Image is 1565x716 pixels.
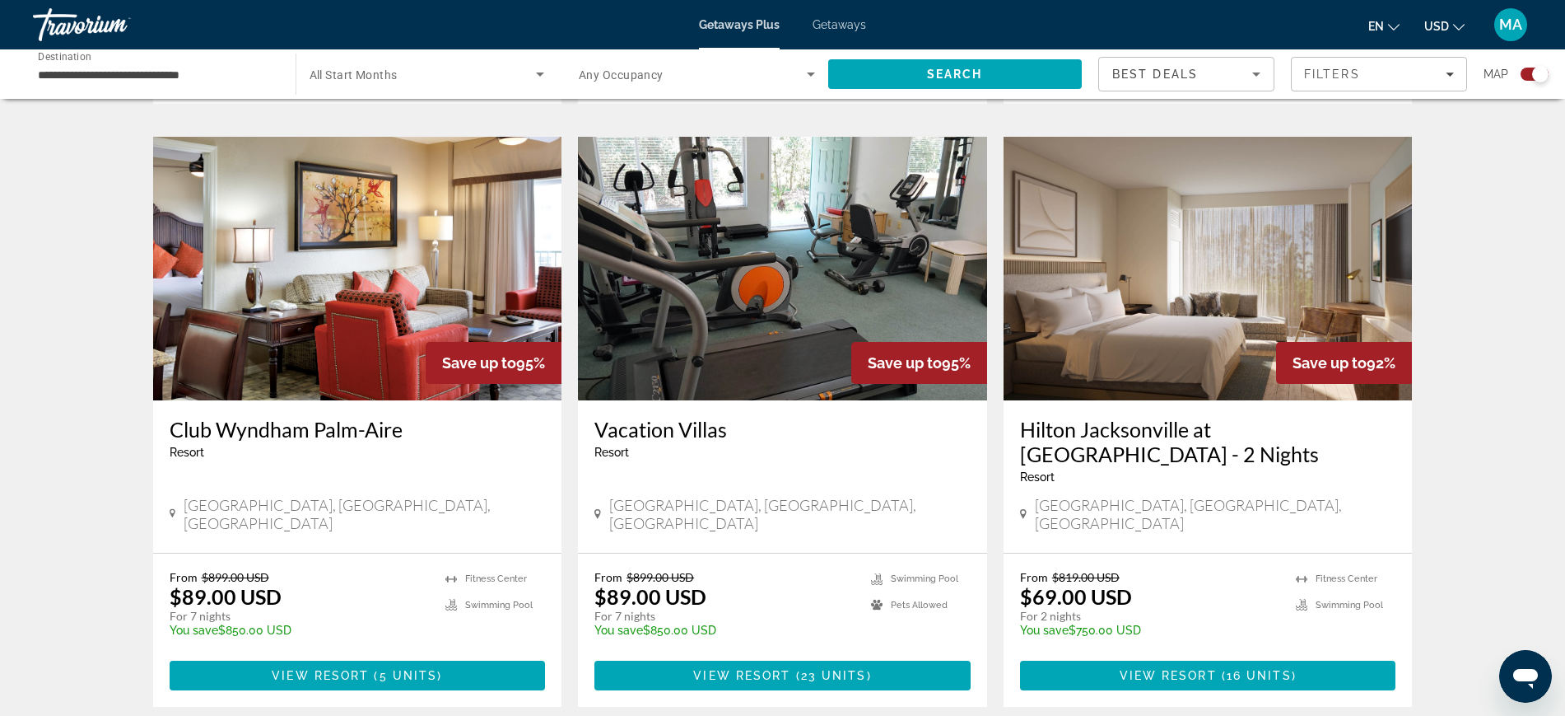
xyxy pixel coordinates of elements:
[851,342,987,384] div: 95%
[380,669,438,682] span: 5 units
[170,661,546,690] button: View Resort(5 units)
[927,68,983,81] span: Search
[170,584,282,609] p: $89.00 USD
[1227,669,1292,682] span: 16 units
[1035,496,1396,532] span: [GEOGRAPHIC_DATA], [GEOGRAPHIC_DATA], [GEOGRAPHIC_DATA]
[1483,63,1508,86] span: Map
[33,3,198,46] a: Travorium
[1293,354,1367,372] span: Save up to
[1304,68,1360,81] span: Filters
[1217,669,1297,682] span: ( )
[1499,650,1552,703] iframe: Botón para iniciar la ventana de mensajería
[1499,16,1522,33] span: MA
[868,354,942,372] span: Save up to
[828,59,1083,89] button: Search
[594,446,629,459] span: Resort
[1020,624,1069,637] span: You save
[609,496,971,532] span: [GEOGRAPHIC_DATA], [GEOGRAPHIC_DATA], [GEOGRAPHIC_DATA]
[465,573,527,584] span: Fitness Center
[184,496,545,532] span: [GEOGRAPHIC_DATA], [GEOGRAPHIC_DATA], [GEOGRAPHIC_DATA]
[1052,570,1120,584] span: $819.00 USD
[170,570,198,584] span: From
[626,570,694,584] span: $899.00 USD
[594,584,706,609] p: $89.00 USD
[699,18,780,31] a: Getaways Plus
[1020,609,1280,624] p: For 2 nights
[693,669,790,682] span: View Resort
[594,570,622,584] span: From
[38,50,91,62] span: Destination
[1276,342,1412,384] div: 92%
[1020,417,1396,466] a: Hilton Jacksonville at [GEOGRAPHIC_DATA] - 2 Nights
[813,18,866,31] a: Getaways
[1424,14,1465,38] button: Change currency
[1020,570,1048,584] span: From
[578,137,987,400] img: Vacation Villas
[790,669,871,682] span: ( )
[465,600,533,611] span: Swimming Pool
[170,624,430,637] p: $850.00 USD
[310,68,398,82] span: All Start Months
[1120,669,1217,682] span: View Resort
[426,342,561,384] div: 95%
[1424,20,1449,33] span: USD
[1316,600,1383,611] span: Swimming Pool
[170,446,204,459] span: Resort
[594,661,971,690] button: View Resort(23 units)
[369,669,442,682] span: ( )
[1112,68,1198,81] span: Best Deals
[594,609,855,624] p: For 7 nights
[1020,661,1396,690] button: View Resort(16 units)
[442,354,516,372] span: Save up to
[1020,624,1280,637] p: $750.00 USD
[1316,573,1377,584] span: Fitness Center
[1020,470,1055,484] span: Resort
[170,609,430,624] p: For 7 nights
[1368,20,1384,33] span: en
[1004,137,1413,400] img: Hilton Jacksonville at Mayo Clinic - 2 Nights
[170,417,546,442] a: Club Wyndham Palm-Aire
[1112,64,1260,84] mat-select: Sort by
[202,570,269,584] span: $899.00 USD
[1020,584,1132,609] p: $69.00 USD
[170,624,218,637] span: You save
[891,573,958,584] span: Swimming Pool
[594,417,971,442] a: Vacation Villas
[1368,14,1400,38] button: Change language
[594,624,643,637] span: You save
[891,600,948,611] span: Pets Allowed
[579,68,664,82] span: Any Occupancy
[1291,57,1467,91] button: Filters
[38,65,274,85] input: Select destination
[153,137,562,400] img: Club Wyndham Palm-Aire
[801,669,867,682] span: 23 units
[1489,7,1532,42] button: User Menu
[272,669,369,682] span: View Resort
[594,624,855,637] p: $850.00 USD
